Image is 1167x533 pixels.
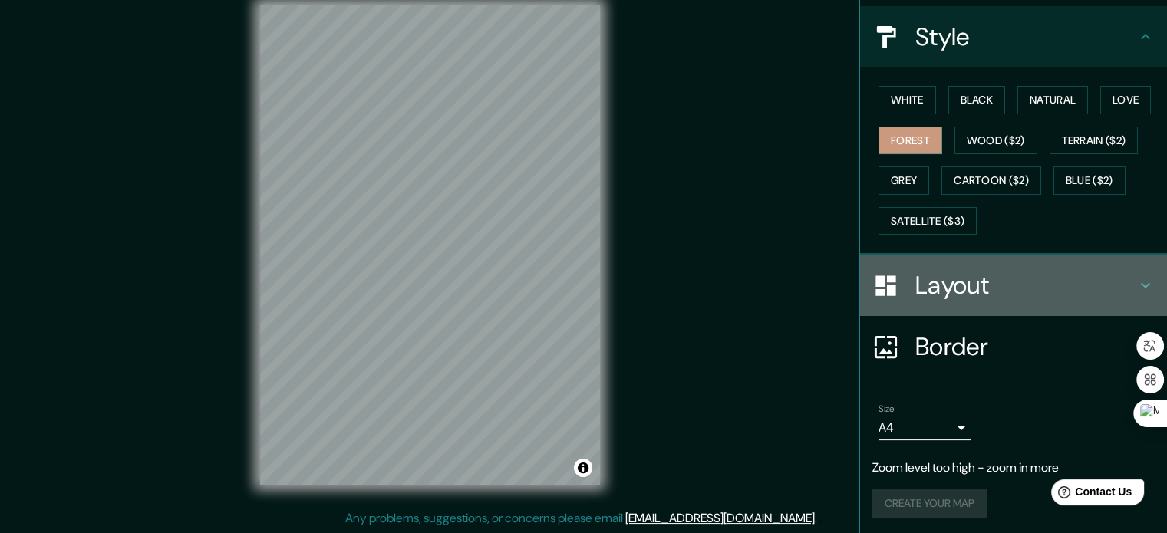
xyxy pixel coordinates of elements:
[941,166,1041,195] button: Cartoon ($2)
[879,416,971,440] div: A4
[625,510,815,526] a: [EMAIL_ADDRESS][DOMAIN_NAME]
[860,255,1167,316] div: Layout
[879,207,977,235] button: Satellite ($3)
[879,86,936,114] button: White
[915,270,1136,301] h4: Layout
[860,6,1167,67] div: Style
[954,127,1037,155] button: Wood ($2)
[260,5,600,485] canvas: Map
[915,21,1136,52] h4: Style
[1050,127,1139,155] button: Terrain ($2)
[915,331,1136,362] h4: Border
[872,459,1155,477] p: Zoom level too high - zoom in more
[860,316,1167,377] div: Border
[1053,166,1126,195] button: Blue ($2)
[879,166,929,195] button: Grey
[1100,86,1151,114] button: Love
[819,509,823,528] div: .
[948,86,1006,114] button: Black
[879,403,895,416] label: Size
[574,459,592,477] button: Toggle attribution
[879,127,942,155] button: Forest
[817,509,819,528] div: .
[1017,86,1088,114] button: Natural
[345,509,817,528] p: Any problems, suggestions, or concerns please email .
[1030,473,1150,516] iframe: Help widget launcher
